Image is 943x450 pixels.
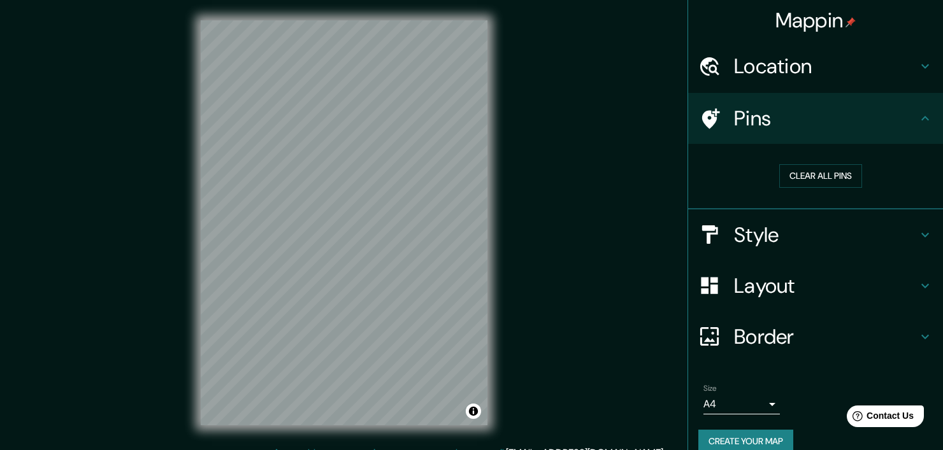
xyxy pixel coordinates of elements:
iframe: Help widget launcher [830,400,929,436]
h4: Border [734,324,918,349]
h4: Style [734,222,918,248]
div: Style [688,209,943,260]
div: Border [688,311,943,362]
h4: Pins [734,106,918,131]
button: Toggle attribution [466,404,481,419]
h4: Location [734,53,918,79]
h4: Mappin [775,8,856,33]
div: Location [688,41,943,92]
button: Clear all pins [779,164,862,188]
img: pin-icon.png [846,17,856,27]
label: Size [703,383,717,393]
div: A4 [703,394,780,414]
canvas: Map [201,20,487,425]
h4: Layout [734,273,918,299]
div: Layout [688,260,943,311]
div: Pins [688,93,943,144]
